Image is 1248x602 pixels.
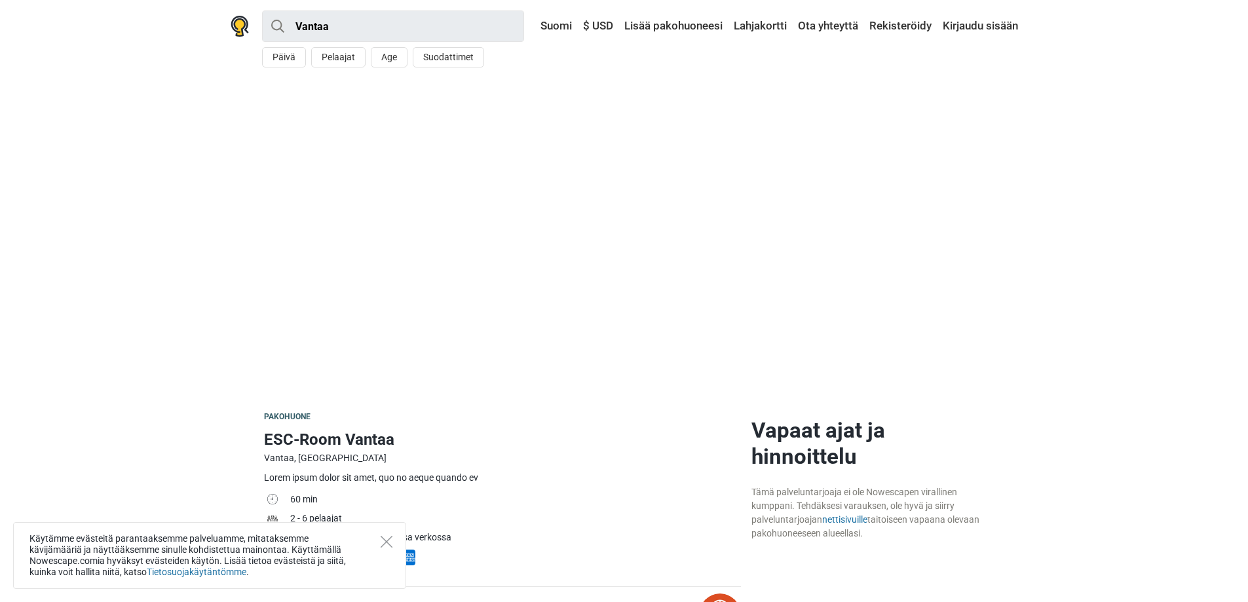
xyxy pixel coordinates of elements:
span: Pakohuone [264,412,311,421]
button: Age [371,47,407,67]
a: Tietosuojakäytäntömme [147,567,246,577]
button: Pelaajat [311,47,366,67]
button: Suodattimet [413,47,484,67]
button: Close [381,536,392,548]
td: 60 min [290,491,741,510]
a: Lisää pakohuoneesi [621,14,726,38]
button: Päivä [262,47,306,67]
div: Vantaa, [GEOGRAPHIC_DATA] [264,451,741,465]
img: Nowescape logo [231,16,249,37]
div: Lorem ipsum dolor sit amet, quo no aeque quando ev [264,471,741,485]
div: Maksa saapuessasi tai maksa verkossa [290,531,741,544]
input: kokeile “London” [262,10,524,42]
a: nettisivuille [822,514,867,525]
a: Suomi [528,14,575,38]
a: Kirjaudu sisään [939,14,1018,38]
a: $ USD [580,14,616,38]
h1: ESC-Room Vantaa [264,428,741,451]
img: Suomi [531,22,540,31]
td: 2 - 6 pelaajat [290,510,741,529]
a: Rekisteröidy [866,14,935,38]
h2: Vapaat ajat ja hinnoittelu [751,417,985,470]
a: Lahjakortti [730,14,790,38]
div: Tämä palveluntarjoaja ei ole Nowescapen virallinen kumppani. Tehdäksesi varauksen, ole hyvä ja si... [751,485,985,540]
img: ESC-Room Vantaa photo 1 [264,78,985,398]
a: Ota yhteyttä [795,14,861,38]
div: Käytämme evästeitä parantaaksemme palveluamme, mitataksemme kävijämääriä ja näyttääksemme sinulle... [13,522,406,589]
